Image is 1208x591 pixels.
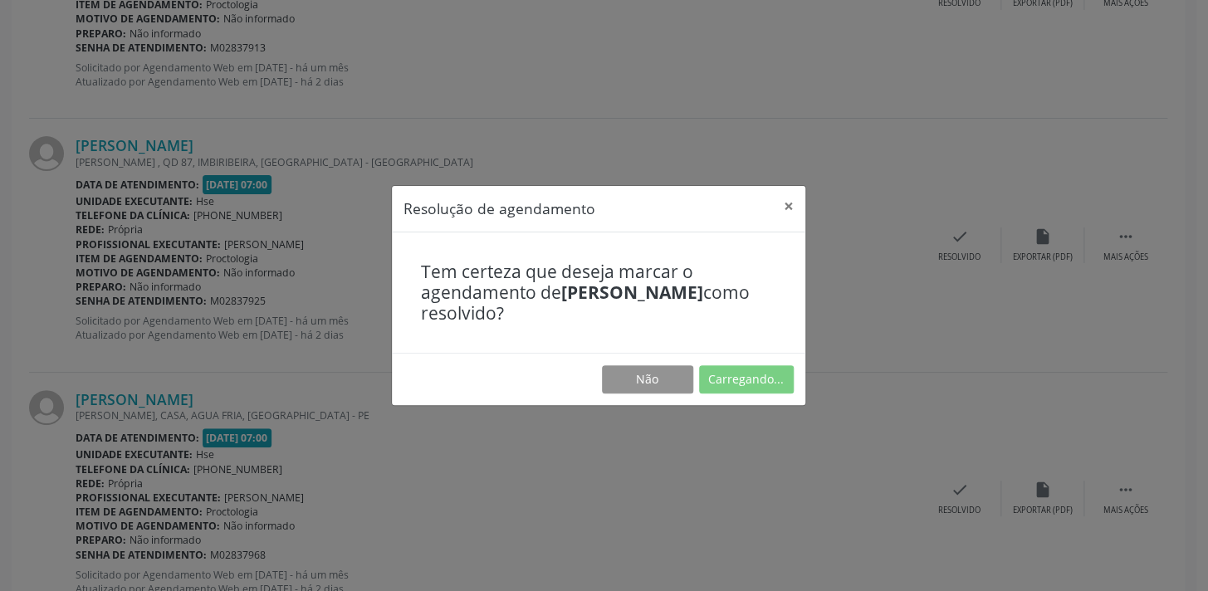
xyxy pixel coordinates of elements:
button: Não [602,365,693,393]
h5: Resolução de agendamento [403,198,595,219]
b: [PERSON_NAME] [561,281,703,304]
h4: Tem certeza que deseja marcar o agendamento de como resolvido? [421,261,776,325]
button: Close [772,186,805,227]
button: Carregando... [699,365,794,393]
